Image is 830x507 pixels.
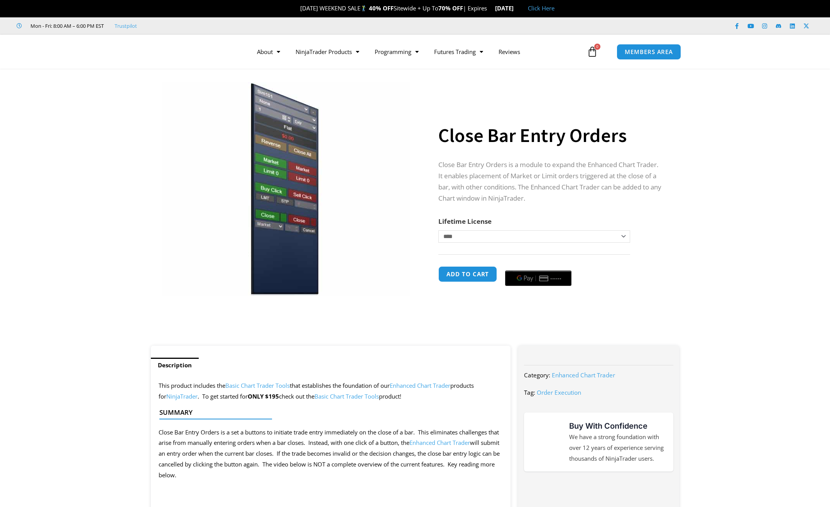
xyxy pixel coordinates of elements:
[552,371,615,379] a: Enhanced Chart Trader
[575,41,609,63] a: 0
[541,484,657,499] img: NinjaTrader Wordmark color RGB | Affordable Indicators – NinjaTrader
[115,21,137,30] a: Trustpilot
[314,392,379,400] a: Basic Chart Trader Tools
[504,265,573,266] iframe: Secure payment input frame
[390,382,450,389] a: Enhanced Chart Trader
[528,4,554,12] a: Click Here
[294,5,300,11] img: 🎉
[438,122,664,149] h1: Close Bar Entry Orders
[292,4,495,12] span: [DATE] WEEKEND SALE Sitewide + Up To | Expires
[438,4,463,12] strong: 70% OFF
[438,247,450,252] a: Clear options
[361,5,367,11] img: 🏌️‍♂️
[409,439,470,446] a: Enhanced Chart Trader
[426,43,491,61] a: Futures Trading
[166,392,198,400] a: NinjaTrader
[524,389,535,396] span: Tag:
[225,382,290,389] a: Basic Chart Trader Tools
[438,159,664,204] p: Close Bar Entry Orders is a module to expand the Enhanced Chart Trader. It enables placement of M...
[438,217,492,226] label: Lifetime License
[617,44,681,60] a: MEMBERS AREA
[367,43,426,61] a: Programming
[288,43,367,61] a: NinjaTrader Products
[537,389,581,396] a: Order Execution
[29,21,104,30] span: Mon - Fri: 8:00 AM – 6:00 PM EST
[249,43,288,61] a: About
[532,428,560,456] img: mark thumbs good 43913 | Affordable Indicators – NinjaTrader
[491,43,528,61] a: Reviews
[249,43,585,61] nav: Menu
[438,266,497,282] button: Add to cart
[551,276,563,281] text: ••••••
[162,82,410,296] img: CloseBarOrders
[514,5,520,11] img: 🏭
[369,4,394,12] strong: 40% OFF
[594,44,600,50] span: 0
[524,371,550,379] span: Category:
[248,392,279,400] strong: ONLY $195
[495,4,520,12] strong: [DATE]
[625,49,673,55] span: MEMBERS AREA
[569,420,666,432] h3: Buy With Confidence
[159,409,496,416] h4: Summary
[139,38,221,66] img: LogoAI | Affordable Indicators – NinjaTrader
[487,5,493,11] img: ⌛
[159,427,503,481] p: Close Bar Entry Orders is a set a buttons to initiate trade entry immediately on the close of a b...
[569,432,666,464] p: We have a strong foundation with over 12 years of experience serving thousands of NinjaTrader users.
[159,380,503,402] p: This product includes the that establishes the foundation of our products for . To get started for
[151,358,199,373] a: Description
[279,392,401,400] span: check out the product!
[505,270,571,286] button: Buy with GPay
